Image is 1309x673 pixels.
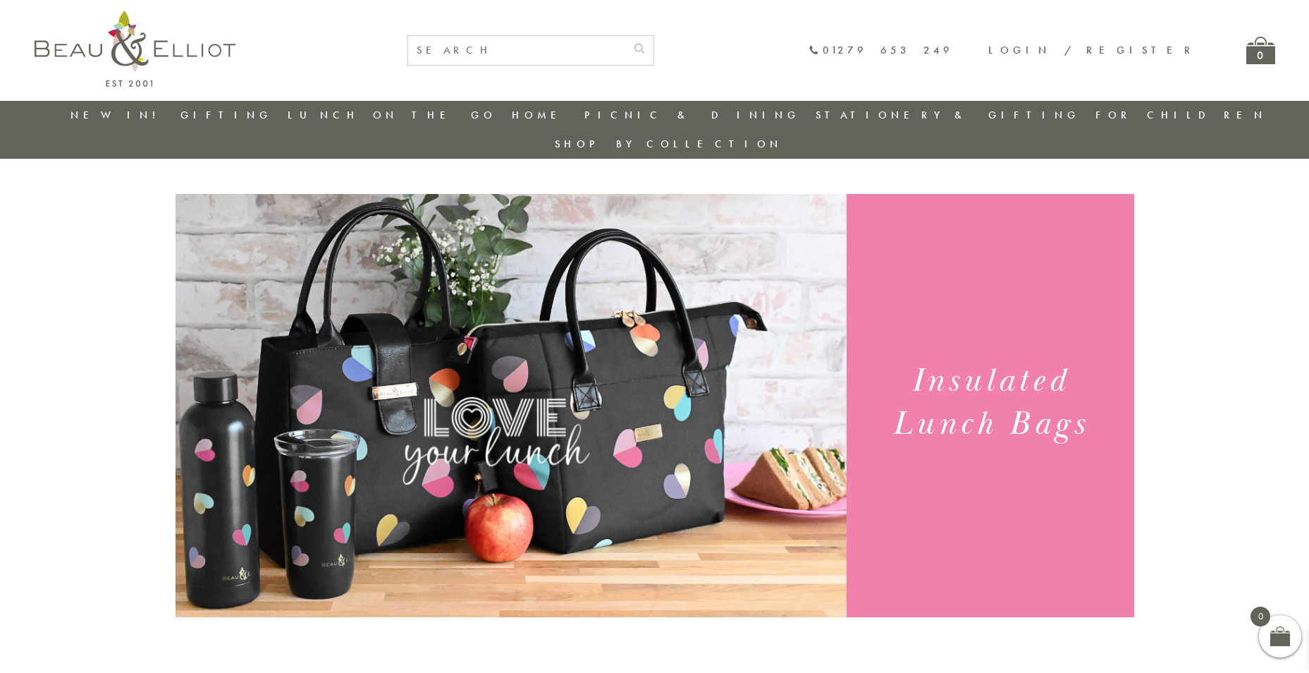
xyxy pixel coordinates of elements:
img: Emily Heart Set [176,194,847,617]
a: Lunch On The Go [288,108,496,122]
a: Stationery & Gifting [816,108,1080,122]
a: Shop by collection [555,137,782,151]
span: 0 [1250,607,1270,626]
a: For Children [1095,108,1267,122]
h1: Insulated Lunch Bags [864,360,1117,446]
a: New in! [70,108,165,122]
a: Home [512,108,568,122]
a: 01279 653 249 [809,44,953,56]
a: Gifting [180,108,272,122]
a: Login / Register [988,43,1197,57]
a: 0 [1246,37,1275,64]
input: SEARCH [408,36,625,65]
a: Picnic & Dining [584,108,800,122]
img: logo [35,11,235,87]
